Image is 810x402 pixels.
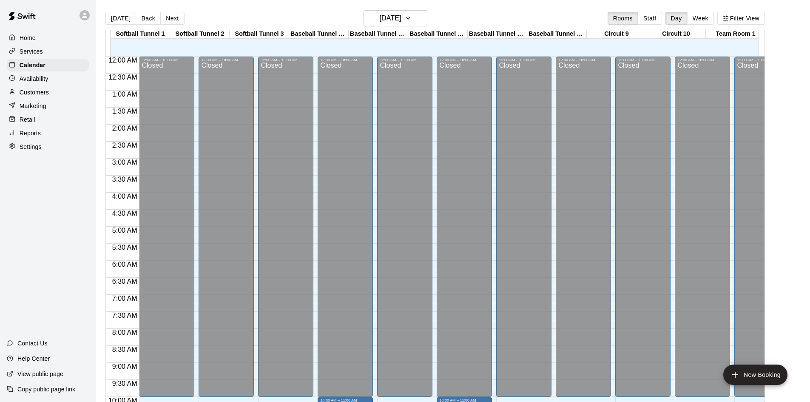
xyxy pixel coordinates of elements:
[110,329,139,336] span: 8:00 AM
[142,58,192,62] div: 12:00 AM – 10:00 AM
[408,30,468,38] div: Baseball Tunnel 6 (Machine)
[20,129,41,137] p: Reports
[7,127,89,140] a: Reports
[377,57,432,397] div: 12:00 AM – 10:00 AM: Closed
[737,58,787,62] div: 12:00 AM – 10:00 AM
[289,30,349,38] div: Baseball Tunnel 4 (Machine)
[17,354,50,363] p: Help Center
[17,339,48,348] p: Contact Us
[439,62,489,400] div: Closed
[110,125,139,132] span: 2:00 AM
[737,62,787,400] div: Closed
[675,57,730,397] div: 12:00 AM – 10:00 AM: Closed
[20,143,42,151] p: Settings
[20,88,49,97] p: Customers
[723,365,787,385] button: add
[20,115,35,124] p: Retail
[587,30,646,38] div: Circuit 9
[734,57,790,397] div: 12:00 AM – 10:00 AM: Closed
[20,61,45,69] p: Calendar
[106,57,139,64] span: 12:00 AM
[665,12,688,25] button: Day
[380,12,401,24] h6: [DATE]
[320,62,370,400] div: Closed
[618,58,668,62] div: 12:00 AM – 10:00 AM
[468,30,527,38] div: Baseball Tunnel 7 (Mound/Machine)
[261,62,311,400] div: Closed
[318,57,373,397] div: 12:00 AM – 10:00 AM: Closed
[110,176,139,183] span: 3:30 AM
[638,12,662,25] button: Staff
[110,295,139,302] span: 7:00 AM
[160,12,184,25] button: Next
[17,385,75,393] p: Copy public page link
[439,58,489,62] div: 12:00 AM – 10:00 AM
[646,30,706,38] div: Circuit 10
[110,108,139,115] span: 1:30 AM
[110,346,139,353] span: 8:30 AM
[110,210,139,217] span: 4:30 AM
[608,12,638,25] button: Rooms
[496,57,551,397] div: 12:00 AM – 10:00 AM: Closed
[110,244,139,251] span: 5:30 AM
[110,312,139,319] span: 7:30 AM
[106,74,139,81] span: 12:30 AM
[615,57,671,397] div: 12:00 AM – 10:00 AM: Closed
[380,62,430,400] div: Closed
[136,12,161,25] button: Back
[499,58,549,62] div: 12:00 AM – 10:00 AM
[437,57,492,397] div: 12:00 AM – 10:00 AM: Closed
[111,30,170,38] div: Softball Tunnel 1
[7,100,89,112] a: Marketing
[677,58,728,62] div: 12:00 AM – 10:00 AM
[7,140,89,153] a: Settings
[142,62,192,400] div: Closed
[230,30,289,38] div: Softball Tunnel 3
[618,62,668,400] div: Closed
[170,30,230,38] div: Softball Tunnel 2
[7,31,89,44] a: Home
[349,30,408,38] div: Baseball Tunnel 5 (Machine)
[687,12,714,25] button: Week
[110,193,139,200] span: 4:00 AM
[7,113,89,126] a: Retail
[201,58,251,62] div: 12:00 AM – 10:00 AM
[110,278,139,285] span: 6:30 AM
[380,58,430,62] div: 12:00 AM – 10:00 AM
[499,62,549,400] div: Closed
[7,72,89,85] a: Availability
[201,62,251,400] div: Closed
[20,34,36,42] p: Home
[364,10,427,26] button: [DATE]
[110,159,139,166] span: 3:00 AM
[677,62,728,400] div: Closed
[706,30,765,38] div: Team Room 1
[110,363,139,370] span: 9:00 AM
[20,102,46,110] p: Marketing
[20,47,43,56] p: Services
[717,12,765,25] button: Filter View
[7,59,89,71] a: Calendar
[20,74,48,83] p: Availability
[7,45,89,58] a: Services
[558,62,608,400] div: Closed
[199,57,254,397] div: 12:00 AM – 10:00 AM: Closed
[17,370,63,378] p: View public page
[556,57,611,397] div: 12:00 AM – 10:00 AM: Closed
[110,227,139,234] span: 5:00 AM
[110,261,139,268] span: 6:00 AM
[320,58,370,62] div: 12:00 AM – 10:00 AM
[558,58,608,62] div: 12:00 AM – 10:00 AM
[105,12,136,25] button: [DATE]
[7,86,89,99] a: Customers
[110,142,139,149] span: 2:30 AM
